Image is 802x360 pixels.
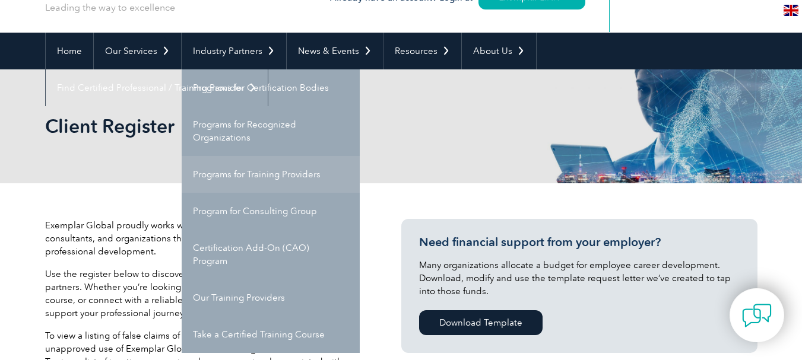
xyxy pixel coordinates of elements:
[419,310,543,335] a: Download Template
[46,69,268,106] a: Find Certified Professional / Training Provider
[182,193,360,230] a: Program for Consulting Group
[45,219,366,258] p: Exemplar Global proudly works with a global network of training providers, consultants, and organ...
[419,235,740,250] h3: Need financial support from your employer?
[46,33,93,69] a: Home
[182,69,360,106] a: Programs for Certification Bodies
[784,5,798,16] img: en
[419,259,740,298] p: Many organizations allocate a budget for employee career development. Download, modify and use th...
[45,1,175,14] p: Leading the way to excellence
[742,301,772,330] img: contact-chat.png
[94,33,181,69] a: Our Services
[462,33,536,69] a: About Us
[182,316,360,353] a: Take a Certified Training Course
[287,33,383,69] a: News & Events
[182,156,360,193] a: Programs for Training Providers
[45,267,366,320] p: Use the register below to discover detailed profiles and offerings from our partners. Whether you...
[182,279,360,316] a: Our Training Providers
[182,106,360,156] a: Programs for Recognized Organizations
[383,33,461,69] a: Resources
[182,230,360,279] a: Certification Add-On (CAO) Program
[45,117,544,136] h2: Client Register
[182,33,286,69] a: Industry Partners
